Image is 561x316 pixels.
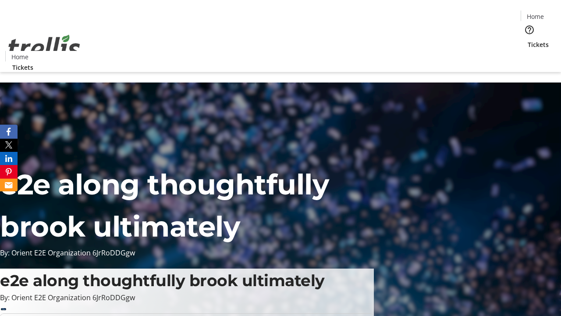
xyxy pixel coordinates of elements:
[521,12,549,21] a: Home
[521,21,538,39] button: Help
[521,49,538,67] button: Cart
[5,63,40,72] a: Tickets
[12,63,33,72] span: Tickets
[5,25,83,69] img: Orient E2E Organization 6JrRoDDGgw's Logo
[6,52,34,61] a: Home
[11,52,28,61] span: Home
[527,12,544,21] span: Home
[528,40,549,49] span: Tickets
[521,40,556,49] a: Tickets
